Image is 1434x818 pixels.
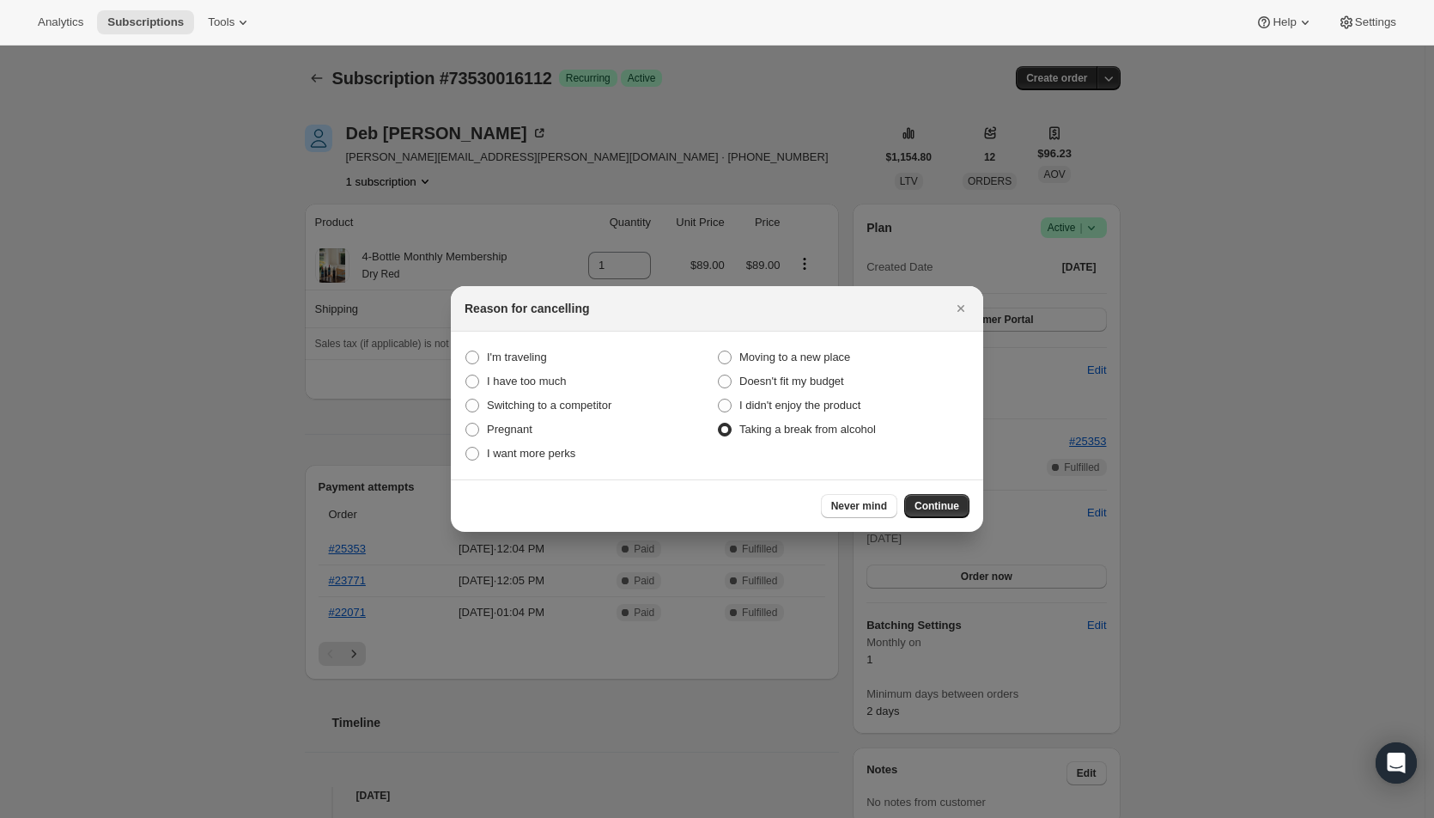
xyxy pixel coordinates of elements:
[739,423,876,436] span: Taking a break from alcohol
[1273,15,1296,29] span: Help
[739,351,850,363] span: Moving to a new place
[739,375,844,388] span: Doesn't fit my budget
[1328,10,1407,34] button: Settings
[107,15,184,29] span: Subscriptions
[208,15,234,29] span: Tools
[1355,15,1396,29] span: Settings
[904,494,969,518] button: Continue
[821,494,897,518] button: Never mind
[197,10,262,34] button: Tools
[97,10,194,34] button: Subscriptions
[487,399,611,412] span: Switching to a competitor
[487,351,547,363] span: I'm traveling
[487,375,567,388] span: I have too much
[27,10,94,34] button: Analytics
[487,447,575,460] span: I want more perks
[487,423,532,436] span: Pregnant
[831,499,887,513] span: Never mind
[465,300,589,317] h2: Reason for cancelling
[38,15,83,29] span: Analytics
[1245,10,1323,34] button: Help
[1376,742,1417,784] div: Open Intercom Messenger
[914,499,959,513] span: Continue
[949,296,973,320] button: Close
[739,399,860,412] span: I didn't enjoy the product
